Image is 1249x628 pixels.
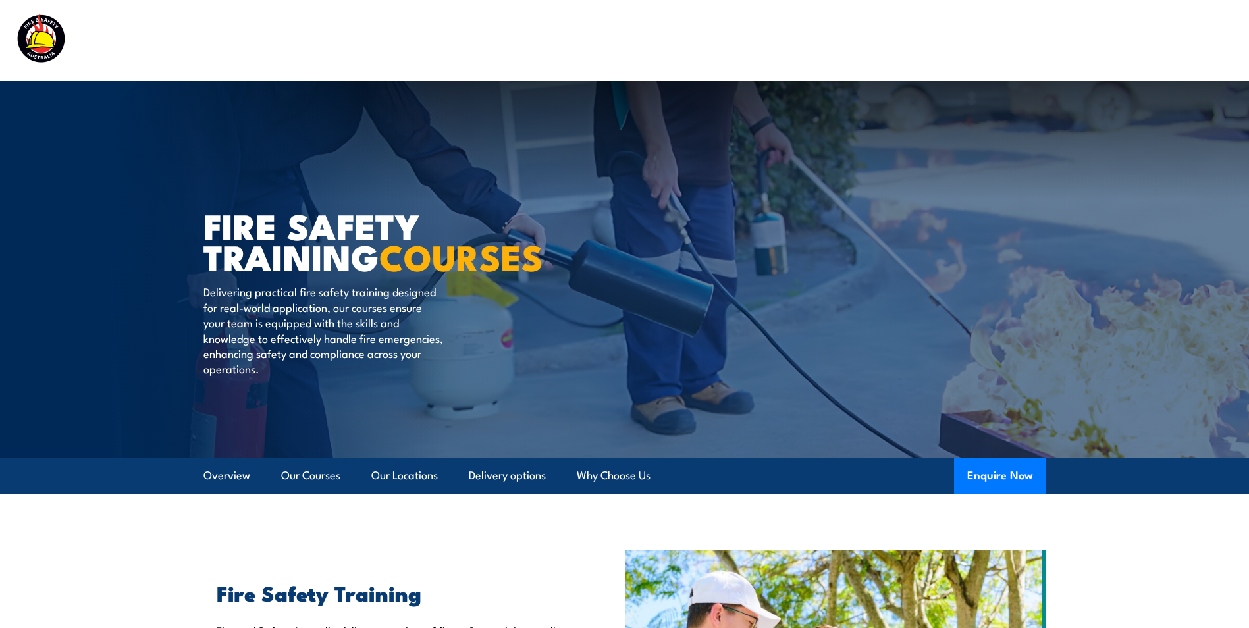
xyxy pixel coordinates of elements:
[281,458,340,493] a: Our Courses
[371,458,438,493] a: Our Locations
[721,23,878,58] a: Emergency Response Services
[203,210,529,271] h1: FIRE SAFETY TRAINING
[1042,23,1117,58] a: Learner Portal
[907,23,955,58] a: About Us
[984,23,1013,58] a: News
[203,284,444,376] p: Delivering practical fire safety training designed for real-world application, our courses ensure...
[203,458,250,493] a: Overview
[577,458,651,493] a: Why Choose Us
[954,458,1046,494] button: Enquire Now
[379,228,543,283] strong: COURSES
[469,458,546,493] a: Delivery options
[604,23,692,58] a: Course Calendar
[217,583,564,602] h2: Fire Safety Training
[1146,23,1187,58] a: Contact
[534,23,575,58] a: Courses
